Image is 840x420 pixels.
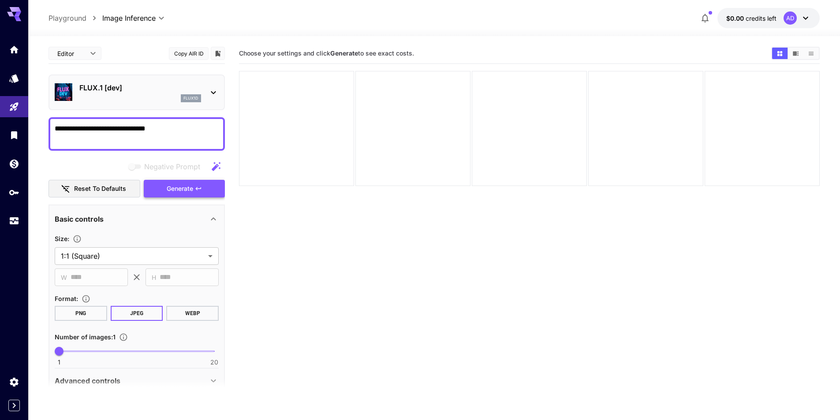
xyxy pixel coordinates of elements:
[726,14,777,23] div: $0.00
[111,306,163,321] button: JPEG
[55,333,116,341] span: Number of images : 1
[9,130,19,141] div: Library
[726,15,746,22] span: $0.00
[8,400,20,411] button: Expand sidebar
[746,15,777,22] span: credits left
[169,47,209,60] button: Copy AIR ID
[55,370,219,391] div: Advanced controls
[144,180,225,198] button: Generate
[210,358,218,367] span: 20
[183,95,198,101] p: flux1d
[116,333,131,342] button: Specify how many images to generate in a single request. Each image generation will be charged se...
[78,294,94,303] button: Choose the file format for the output image.
[55,208,219,230] div: Basic controls
[330,49,358,57] b: Generate
[9,376,19,387] div: Settings
[55,306,107,321] button: PNG
[167,183,193,194] span: Generate
[61,251,205,261] span: 1:1 (Square)
[57,49,85,58] span: Editor
[9,158,19,169] div: Wallet
[55,295,78,302] span: Format :
[79,82,201,93] p: FLUX.1 [dev]
[771,47,820,60] div: Show media in grid viewShow media in video viewShow media in list view
[784,11,797,25] div: AD
[788,48,803,59] button: Show media in video view
[55,235,69,242] span: Size :
[144,161,200,172] span: Negative Prompt
[61,272,67,282] span: W
[214,48,222,59] button: Add to library
[9,101,19,112] div: Playground
[803,48,819,59] button: Show media in list view
[55,79,219,106] div: FLUX.1 [dev]flux1d
[9,216,19,227] div: Usage
[772,48,788,59] button: Show media in grid view
[239,49,414,57] span: Choose your settings and click to see exact costs.
[102,13,156,23] span: Image Inference
[49,180,140,198] button: Reset to defaults
[9,187,19,198] div: API Keys
[55,375,120,386] p: Advanced controls
[127,161,207,172] span: Negative prompts are not compatible with the selected model.
[69,234,85,243] button: Adjust the dimensions of the generated image by specifying its width and height in pixels, or sel...
[9,44,19,55] div: Home
[717,8,820,28] button: $0.00AD
[9,73,19,84] div: Models
[152,272,156,282] span: H
[58,358,60,367] span: 1
[49,13,102,23] nav: breadcrumb
[55,214,104,224] p: Basic controls
[166,306,219,321] button: WEBP
[49,13,86,23] a: Playground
